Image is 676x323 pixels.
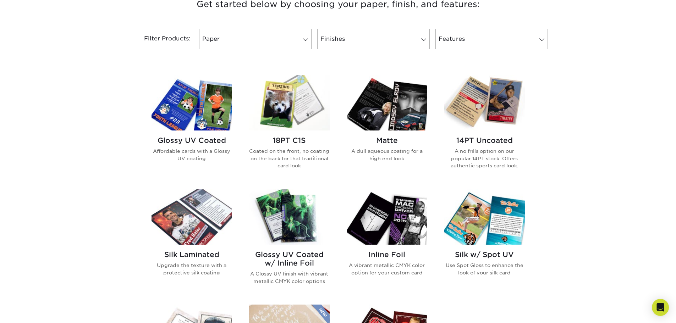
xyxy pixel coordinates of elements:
[347,75,427,130] img: Matte Trading Cards
[444,262,525,276] p: Use Spot Gloss to enhance the look of your silk card
[444,75,525,130] img: 14PT Uncoated Trading Cards
[435,29,548,49] a: Features
[347,75,427,180] a: Matte Trading Cards Matte A dull aqueous coating for a high end look
[444,136,525,145] h2: 14PT Uncoated
[152,136,232,145] h2: Glossy UV Coated
[249,147,330,169] p: Coated on the front, no coating on the back for that traditional card look
[152,75,232,130] img: Glossy UV Coated Trading Cards
[152,189,232,296] a: Silk Laminated Trading Cards Silk Laminated Upgrade the texture with a protective silk coating
[125,29,196,49] div: Filter Products:
[347,136,427,145] h2: Matte
[444,189,525,245] img: Silk w/ Spot UV Trading Cards
[152,147,232,162] p: Affordable cards with a Glossy UV coating
[249,270,330,285] p: A Glossy UV finish with vibrant metallic CMYK color options
[249,189,330,245] img: Glossy UV Coated w/ Inline Foil Trading Cards
[444,250,525,259] h2: Silk w/ Spot UV
[152,75,232,180] a: Glossy UV Coated Trading Cards Glossy UV Coated Affordable cards with a Glossy UV coating
[444,147,525,169] p: A no frills option on our popular 14PT stock. Offers authentic sports card look.
[249,189,330,296] a: Glossy UV Coated w/ Inline Foil Trading Cards Glossy UV Coated w/ Inline Foil A Glossy UV finish ...
[249,75,330,180] a: 18PT C1S Trading Cards 18PT C1S Coated on the front, no coating on the back for that traditional ...
[249,250,330,267] h2: Glossy UV Coated w/ Inline Foil
[152,189,232,245] img: Silk Laminated Trading Cards
[152,250,232,259] h2: Silk Laminated
[152,262,232,276] p: Upgrade the texture with a protective silk coating
[249,75,330,130] img: 18PT C1S Trading Cards
[347,262,427,276] p: A vibrant metallic CMYK color option for your custom card
[199,29,312,49] a: Paper
[444,189,525,296] a: Silk w/ Spot UV Trading Cards Silk w/ Spot UV Use Spot Gloss to enhance the look of your silk card
[347,189,427,245] img: Inline Foil Trading Cards
[347,250,427,259] h2: Inline Foil
[347,189,427,296] a: Inline Foil Trading Cards Inline Foil A vibrant metallic CMYK color option for your custom card
[317,29,430,49] a: Finishes
[249,136,330,145] h2: 18PT C1S
[444,75,525,180] a: 14PT Uncoated Trading Cards 14PT Uncoated A no frills option on our popular 14PT stock. Offers au...
[347,147,427,162] p: A dull aqueous coating for a high end look
[652,299,669,316] div: Open Intercom Messenger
